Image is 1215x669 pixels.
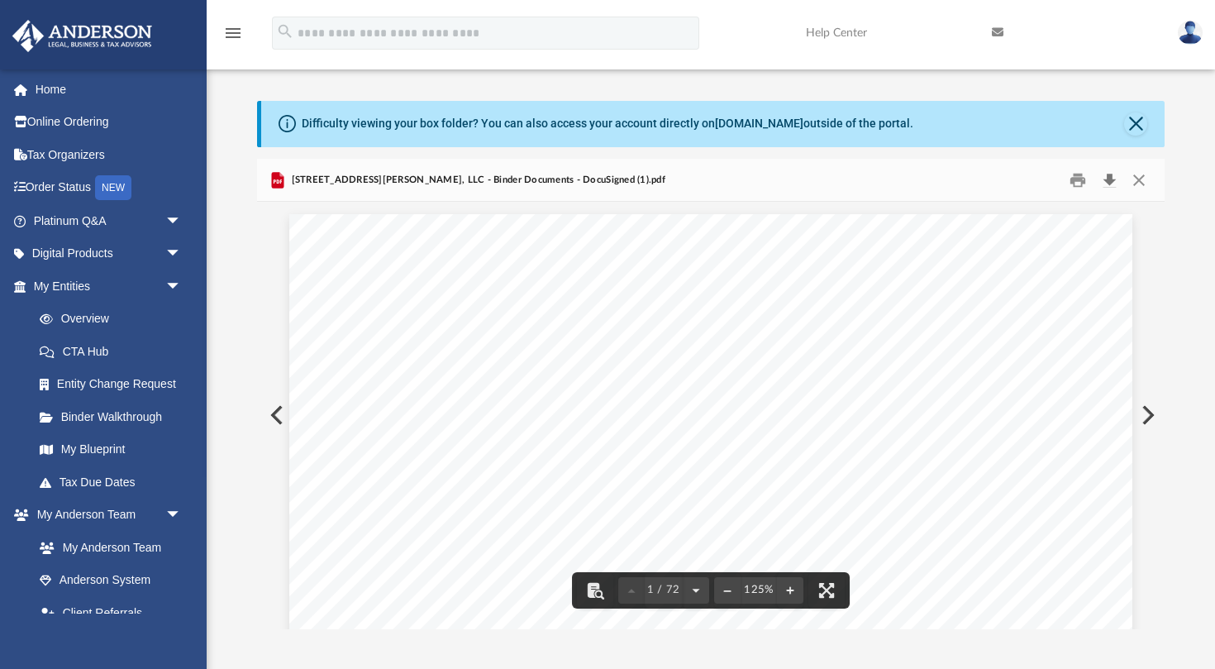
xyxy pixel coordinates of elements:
[12,204,207,237] a: Platinum Q&Aarrow_drop_down
[12,106,207,139] a: Online Ordering
[808,572,845,609] button: Enter fullscreen
[257,392,293,438] button: Previous File
[463,455,752,470] span: [STREET_ADDRESS][PERSON_NAME], LLC
[7,20,157,52] img: Anderson Advisors Platinum Portal
[302,115,913,132] div: Difficulty viewing your box folder? You can also access your account directly on outside of the p...
[276,22,294,41] i: search
[1124,167,1154,193] button: Close
[165,270,198,303] span: arrow_drop_down
[1094,167,1124,193] button: Download
[714,572,741,609] button: Zoom out
[438,455,459,470] span: Re:
[695,571,964,585] span: finalize the establishment of your Company.
[257,202,1165,628] div: File preview
[23,433,198,466] a: My Blueprint
[388,518,808,533] span: Enclosed in this portfolio, you will find your operating agreement for
[388,490,417,505] span: Dear
[1124,112,1147,136] button: Close
[498,420,536,435] span: 92606
[23,531,190,564] a: My Anderson Team
[23,466,207,499] a: Tax Due Dates
[12,138,207,171] a: Tax Organizers
[388,403,484,418] span: 17 [US_STATE]
[23,368,207,401] a: Entity Change Request
[425,420,429,435] span: ,
[312,230,663,241] span: Docusign Envelope ID: 7DB3B9DE-0E4C-4F7A-8BCB-6C050CCA82C6
[1178,21,1203,45] img: User Pic
[432,420,513,435] span: [US_STATE]
[715,117,803,130] a: [DOMAIN_NAME]
[537,490,541,505] span: ,
[504,622,512,637] span: –
[388,420,425,435] span: Irvine
[165,204,198,238] span: arrow_drop_down
[971,518,993,533] span: and
[388,596,976,611] span: Here is a synopsis of what steps are required with detailed information following in each section:
[516,622,1010,637] span: Here, you will find information about your Company, such as members, EIN, etc.
[683,572,709,609] button: Next page
[95,175,131,200] div: NEW
[388,385,502,400] span: [PERSON_NAME]
[12,237,207,270] a: Digital Productsarrow_drop_down
[12,499,198,532] a: My Anderson Teamarrow_drop_down
[422,490,535,505] span: [PERSON_NAME]
[577,572,613,609] button: Toggle findbar
[288,173,665,188] span: [STREET_ADDRESS][PERSON_NAME], LLC - Binder Documents - DocuSigned (1).pdf
[23,564,198,597] a: Anderson System
[645,585,683,595] span: 1 / 72
[223,23,243,43] i: menu
[388,553,1005,568] span: responsible for reading and reviewing, for accuracy, all of the information in this portfolio. Af...
[812,518,1102,533] span: [STREET_ADDRESS][PERSON_NAME], LLC
[12,270,207,303] a: My Entitiesarrow_drop_down
[12,171,207,205] a: Order StatusNEW
[165,499,198,533] span: arrow_drop_down
[777,572,803,609] button: Zoom in
[23,335,207,368] a: CTA Hub
[23,303,207,336] a: Overview
[1128,392,1165,438] button: Next File
[388,571,690,585] span: review, you will need to complete several tasks to
[165,237,198,271] span: arrow_drop_down
[223,31,243,43] a: menu
[12,73,207,106] a: Home
[645,572,683,609] button: 1 / 72
[1062,167,1095,193] button: Print
[23,596,198,629] a: Client Referrals
[23,400,207,433] a: Binder Walkthrough
[741,585,777,595] div: Current zoom level
[257,202,1165,628] div: Document Viewer
[257,159,1165,629] div: Preview
[438,622,500,637] span: Overview
[388,536,976,551] span: several other important documents for the creation and operation of your new Company. You are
